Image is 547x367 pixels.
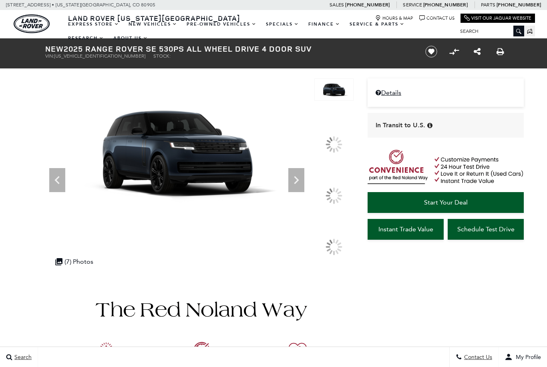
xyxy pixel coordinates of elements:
a: Land Rover [US_STATE][GEOGRAPHIC_DATA] [63,13,245,23]
a: [PHONE_NUMBER] [497,2,541,8]
span: Contact Us [462,354,492,361]
a: Contact Us [419,15,454,21]
img: Land Rover [14,14,50,33]
a: Schedule Test Drive [448,219,524,240]
span: Start Your Deal [424,199,468,206]
a: Details [376,89,516,96]
a: [PHONE_NUMBER] [423,2,468,8]
span: Land Rover [US_STATE][GEOGRAPHIC_DATA] [68,13,240,23]
strong: New [45,43,64,54]
a: Instant Trade Value [368,219,444,240]
img: New 2025 Constellation Blue in Gloss Finish LAND ROVER SE 530PS image 1 [314,78,354,101]
span: [US_VEHICLE_IDENTIFICATION_NUMBER] [54,53,145,59]
a: Hours & Map [375,15,413,21]
span: In Transit to U.S. [376,121,425,130]
h1: 2025 Range Rover SE 530PS All Wheel Drive 4 Door SUV [45,44,412,53]
div: (7) Photos [51,254,97,269]
a: Research [63,31,109,45]
img: New 2025 Constellation Blue in Gloss Finish LAND ROVER SE 530PS image 1 [45,78,308,226]
a: Visit Our Jaguar Website [464,15,531,21]
a: Pre-Owned Vehicles [182,17,261,31]
a: About Us [109,31,153,45]
a: Start Your Deal [368,192,524,213]
span: VIN: [45,53,54,59]
button: user-profile-menu [499,347,547,367]
a: land-rover [14,14,50,33]
a: Print this New 2025 Range Rover SE 530PS All Wheel Drive 4 Door SUV [497,47,504,56]
span: Search [12,354,32,361]
a: New Vehicles [124,17,182,31]
a: [STREET_ADDRESS] • [US_STATE][GEOGRAPHIC_DATA], CO 80905 [6,2,155,8]
span: Sales [330,2,344,8]
span: Parts [481,2,495,8]
button: Compare vehicle [448,46,460,58]
a: Specials [261,17,304,31]
a: Finance [304,17,345,31]
div: Vehicle has shipped from factory of origin. Estimated time of delivery to Retailer is on average ... [427,122,432,128]
a: [PHONE_NUMBER] [345,2,390,8]
span: Service [403,2,422,8]
span: Instant Trade Value [378,225,433,233]
input: Search [454,26,524,36]
span: Stock: [153,53,171,59]
span: My Profile [513,354,541,361]
nav: Main Navigation [63,17,454,45]
span: Schedule Test Drive [457,225,515,233]
a: EXPRESS STORE [63,17,124,31]
button: Save vehicle [422,45,440,58]
a: Share this New 2025 Range Rover SE 530PS All Wheel Drive 4 Door SUV [474,47,481,56]
a: Service & Parts [345,17,409,31]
